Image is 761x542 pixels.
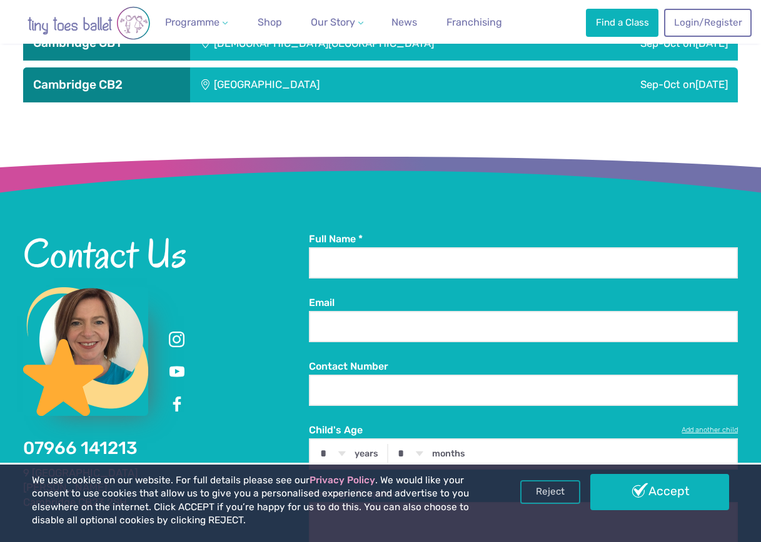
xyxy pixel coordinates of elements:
a: Our Story [306,10,368,35]
a: Login/Register [664,9,752,36]
span: [DATE] [695,78,728,91]
p: We use cookies on our website. For full details please see our . We would like your consent to us... [32,474,485,528]
span: Programme [165,16,219,28]
a: Privacy Policy [310,475,375,486]
label: Contact Number [309,360,738,373]
span: News [391,16,417,28]
div: [GEOGRAPHIC_DATA] [190,67,500,102]
span: Our Story [311,16,355,28]
label: Email [309,296,738,310]
a: Add another child [682,425,738,435]
a: 07966 141213 [23,438,138,458]
a: Facebook [166,393,188,416]
a: Reject [520,480,580,504]
span: Shop [258,16,282,28]
label: months [432,448,465,460]
a: News [386,10,422,35]
a: Programme [160,10,233,35]
span: Franchising [446,16,502,28]
a: Instagram [166,328,188,351]
label: Full Name * [309,232,738,246]
a: Shop [253,10,287,35]
div: Sep-Oct on [500,67,738,102]
a: Find a Class [586,9,658,36]
a: Franchising [441,10,507,35]
img: tiny toes ballet [14,6,164,40]
h3: Cambridge CB2 [33,77,180,92]
label: Child's Age [309,423,738,437]
a: Accept [590,474,730,510]
a: Youtube [166,361,188,383]
h2: Contact Us [23,232,310,275]
label: years [355,448,378,460]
